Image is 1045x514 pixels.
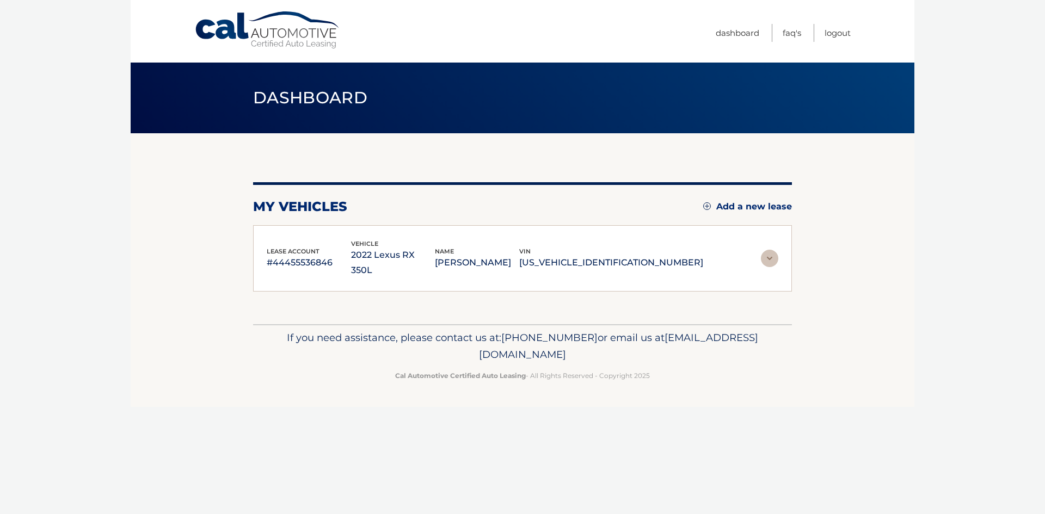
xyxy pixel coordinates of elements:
p: [US_VEHICLE_IDENTIFICATION_NUMBER] [519,255,703,270]
span: vehicle [351,240,378,247]
strong: Cal Automotive Certified Auto Leasing [395,371,526,380]
img: accordion-rest.svg [761,250,778,267]
a: Add a new lease [703,201,792,212]
span: lease account [267,247,319,255]
a: Cal Automotive [194,11,341,49]
a: FAQ's [783,24,801,42]
p: #44455536846 [267,255,351,270]
img: add.svg [703,202,711,210]
span: vin [519,247,531,255]
a: Dashboard [716,24,759,42]
h2: my vehicles [253,199,347,215]
p: [PERSON_NAME] [435,255,519,270]
a: Logout [825,24,851,42]
span: Dashboard [253,88,367,108]
p: - All Rights Reserved - Copyright 2025 [260,370,785,381]
span: name [435,247,454,255]
span: [PHONE_NUMBER] [501,331,598,344]
p: 2022 Lexus RX 350L [351,247,435,278]
p: If you need assistance, please contact us at: or email us at [260,329,785,364]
